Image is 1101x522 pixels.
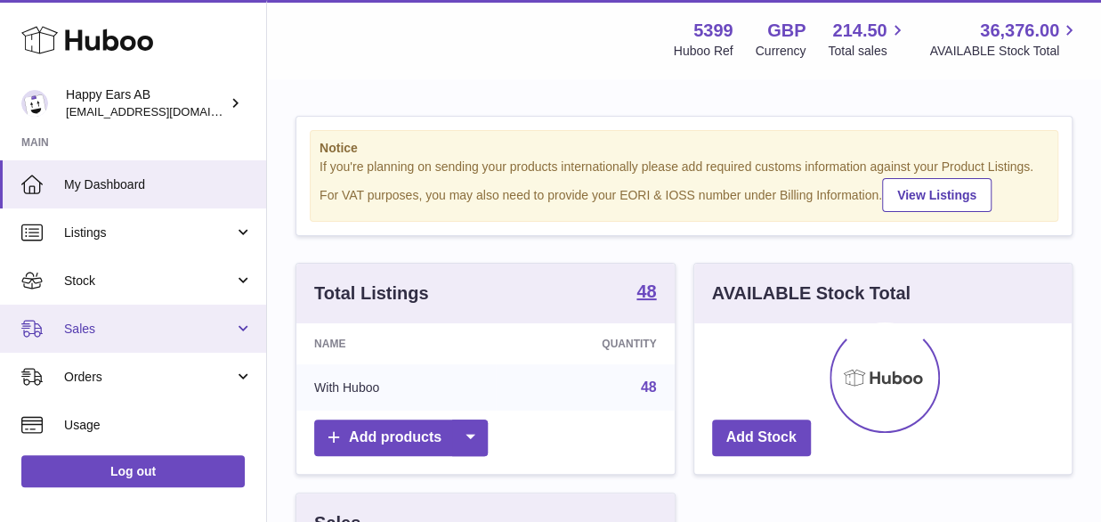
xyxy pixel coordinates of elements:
[314,281,429,306] h3: Total Listings
[929,43,1080,60] span: AVAILABLE Stock Total
[296,323,496,364] th: Name
[21,455,245,487] a: Log out
[64,273,234,290] span: Stock
[66,104,262,118] span: [EMAIL_ADDRESS][DOMAIN_NAME]
[64,369,234,386] span: Orders
[496,323,675,364] th: Quantity
[66,86,226,120] div: Happy Ears AB
[980,19,1059,43] span: 36,376.00
[636,282,656,304] a: 48
[712,420,811,456] a: Add Stock
[64,321,234,338] span: Sales
[693,19,733,43] strong: 5399
[828,19,907,60] a: 214.50 Total sales
[712,281,911,306] h3: AVAILABLE Stock Total
[64,417,253,434] span: Usage
[64,176,253,193] span: My Dashboard
[641,379,657,395] a: 48
[320,159,1048,212] div: If you're planning on sending your products internationally please add required customs informati...
[828,43,907,60] span: Total sales
[314,420,488,456] a: Add products
[756,43,806,60] div: Currency
[767,19,806,43] strong: GBP
[882,178,992,212] a: View Listings
[832,19,886,43] span: 214.50
[64,224,234,241] span: Listings
[929,19,1080,60] a: 36,376.00 AVAILABLE Stock Total
[674,43,733,60] div: Huboo Ref
[296,364,496,411] td: With Huboo
[21,90,48,117] img: 3pl@happyearsearplugs.com
[636,282,656,300] strong: 48
[320,140,1048,157] strong: Notice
